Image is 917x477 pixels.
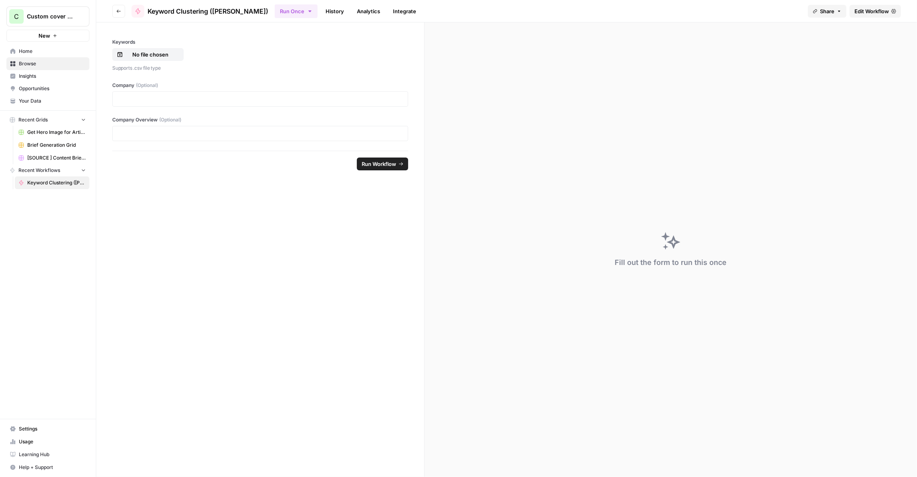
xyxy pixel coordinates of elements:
[6,6,89,26] button: Workspace: Custom cover artworks
[112,38,408,46] label: Keywords
[19,425,86,433] span: Settings
[15,139,89,152] a: Brief Generation Grid
[27,129,86,136] span: Get Hero Image for Article
[357,158,408,170] button: Run Workflow
[6,95,89,107] a: Your Data
[19,97,86,105] span: Your Data
[112,48,184,61] button: No file chosen
[321,5,349,18] a: History
[615,257,727,268] div: Fill out the form to run this once
[132,5,268,18] a: Keyword Clustering ([PERSON_NAME])
[27,179,86,186] span: Keyword Clustering ([PERSON_NAME])
[15,152,89,164] a: [SOURCE ] Content Brief - Keyword Driven Articles Grid
[820,7,834,15] span: Share
[275,4,318,18] button: Run Once
[19,48,86,55] span: Home
[19,451,86,458] span: Learning Hub
[18,116,48,123] span: Recent Grids
[854,7,889,15] span: Edit Workflow
[6,422,89,435] a: Settings
[14,12,19,21] span: C
[38,32,50,40] span: New
[15,176,89,189] a: Keyword Clustering ([PERSON_NAME])
[808,5,846,18] button: Share
[19,60,86,67] span: Browse
[19,85,86,92] span: Opportunities
[112,116,408,123] label: Company Overview
[352,5,385,18] a: Analytics
[6,45,89,58] a: Home
[6,435,89,448] a: Usage
[18,167,60,174] span: Recent Workflows
[27,12,75,20] span: Custom cover artworks
[6,114,89,126] button: Recent Grids
[159,116,181,123] span: (Optional)
[19,73,86,80] span: Insights
[6,461,89,474] button: Help + Support
[388,5,421,18] a: Integrate
[27,141,86,149] span: Brief Generation Grid
[19,464,86,471] span: Help + Support
[6,30,89,42] button: New
[6,57,89,70] a: Browse
[148,6,268,16] span: Keyword Clustering ([PERSON_NAME])
[6,70,89,83] a: Insights
[112,82,408,89] label: Company
[6,448,89,461] a: Learning Hub
[112,64,408,72] p: Supports .csv file type
[15,126,89,139] a: Get Hero Image for Article
[6,82,89,95] a: Opportunities
[136,82,158,89] span: (Optional)
[125,51,176,59] p: No file chosen
[27,154,86,162] span: [SOURCE ] Content Brief - Keyword Driven Articles Grid
[6,164,89,176] button: Recent Workflows
[362,160,396,168] span: Run Workflow
[19,438,86,445] span: Usage
[850,5,901,18] a: Edit Workflow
